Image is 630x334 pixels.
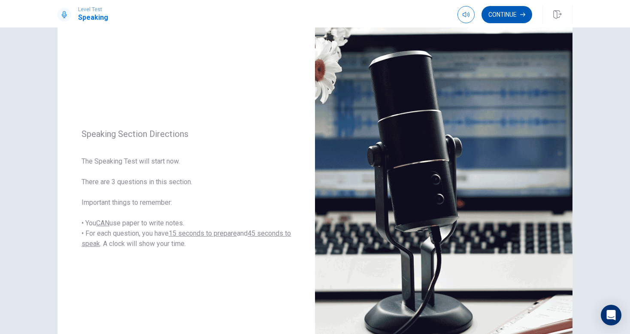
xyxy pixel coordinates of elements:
span: Level Test [78,6,108,12]
u: 15 seconds to prepare [169,229,237,237]
h1: Speaking [78,12,108,23]
u: CAN [96,219,109,227]
button: Continue [482,6,532,23]
span: The Speaking Test will start now. There are 3 questions in this section. Important things to reme... [82,156,291,249]
div: Open Intercom Messenger [601,305,621,325]
span: Speaking Section Directions [82,129,291,139]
